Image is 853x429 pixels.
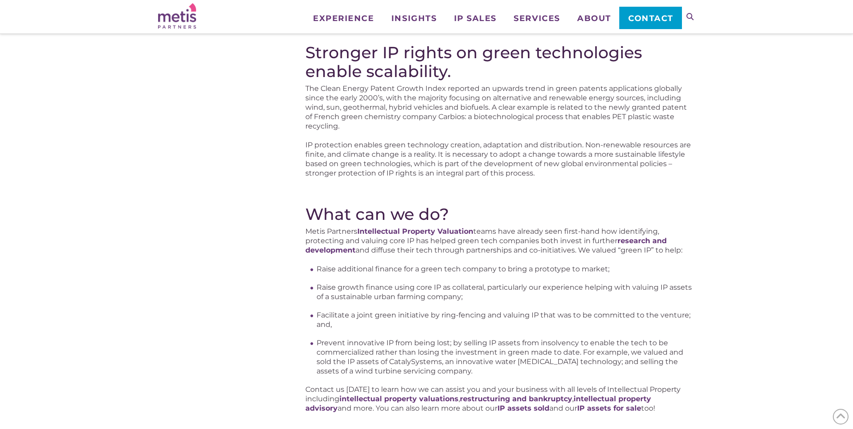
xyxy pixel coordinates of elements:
[833,409,849,425] span: Back to Top
[628,14,673,22] span: Contact
[305,395,651,412] a: intellectual property advisory
[460,395,572,403] a: restructuring and bankruptcy
[619,7,682,29] a: Contact
[305,227,695,255] p: Metis Partners teams have already seen first-hand how identifying, protecting and valuing core IP...
[577,14,611,22] span: About
[317,338,695,376] li: Prevent innovative IP from being lost; by selling IP assets from insolvency to enable the tech to...
[158,3,196,29] img: Metis Partners
[313,14,374,22] span: Experience
[317,310,695,329] li: Facilitate a joint green initiative by ring-fencing and valuing IP that was to be committed to th...
[514,14,560,22] span: Services
[305,140,695,178] p: IP protection enables green technology creation, adaptation and distribution. Non-renewable resou...
[497,404,549,412] a: IP assets sold
[317,283,695,301] li: Raise growth finance using core IP as collateral, particularly our experience helping with valuin...
[305,385,695,413] p: Contact us [DATE] to learn how we can assist you and your business with all levels of Intellectua...
[391,14,437,22] span: Insights
[454,14,497,22] span: IP Sales
[317,264,695,274] li: Raise additional finance for a green tech company to bring a prototype to market;
[577,404,641,412] a: IP assets for sale
[305,236,667,254] a: research and development
[357,227,473,236] a: Intellectual Property Valuation
[305,43,695,81] h2: Stronger IP rights on green technologies enable scalability.
[305,84,695,131] p: The Clean Energy Patent Growth Index reported an upwards trend in green patents applications glob...
[305,205,695,223] h2: What can we do?
[339,395,459,403] a: intellectual property valuations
